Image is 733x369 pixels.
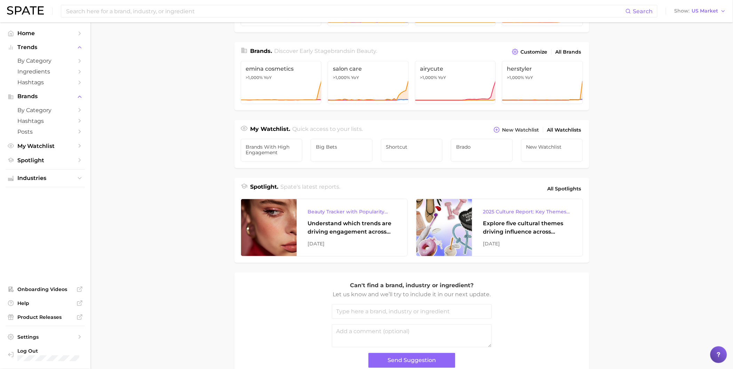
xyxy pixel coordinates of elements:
[280,183,340,195] h2: Spate's latest reports.
[525,75,533,80] span: YoY
[17,334,73,340] span: Settings
[6,55,85,66] a: by Category
[420,65,491,72] span: airycute
[246,144,297,155] span: Brands with High Engagement
[6,28,85,39] a: Home
[17,128,73,135] span: Posts
[7,6,44,15] img: SPATE
[456,144,508,150] span: Brado
[308,240,396,248] div: [DATE]
[386,144,438,150] span: Shortcut
[264,75,272,80] span: YoY
[6,105,85,116] a: by Category
[17,118,73,124] span: Hashtags
[250,125,290,135] h1: My Watchlist.
[554,47,583,57] a: All Brands
[332,304,492,319] input: Type here a brand, industry or ingredient
[274,48,377,54] span: Discover Early Stage brands in .
[526,144,578,150] span: New Watchlist
[548,184,581,193] span: All Spotlights
[451,139,513,162] a: Brado
[241,199,408,257] a: Beauty Tracker with Popularity IndexUnderstand which trends are driving engagement across platfor...
[416,199,583,257] a: 2025 Culture Report: Key Themes That Are Shaping Consumer DemandExplore five cultural themes driv...
[6,66,85,77] a: Ingredients
[351,75,359,80] span: YoY
[308,207,396,216] div: Beauty Tracker with Popularity Index
[17,300,73,306] span: Help
[675,9,690,13] span: Show
[415,61,496,104] a: airycute>1,000% YoY
[311,139,373,162] a: Big Bets
[6,91,85,102] button: Brands
[483,240,572,248] div: [DATE]
[521,139,583,162] a: New Watchlist
[6,141,85,151] a: My Watchlist
[333,75,350,80] span: >1,000%
[633,8,653,15] span: Search
[292,125,363,135] h2: Quick access to your lists.
[17,44,73,50] span: Trends
[521,49,548,55] span: Customize
[507,75,524,80] span: >1,000%
[17,93,73,100] span: Brands
[6,332,85,342] a: Settings
[692,9,718,13] span: US Market
[17,348,79,354] span: Log Out
[17,314,73,320] span: Product Releases
[547,127,581,133] span: All Watchlists
[381,139,443,162] a: Shortcut
[357,48,376,54] span: beauty
[6,126,85,137] a: Posts
[17,157,73,164] span: Spotlight
[673,7,728,16] button: ShowUS Market
[483,207,572,216] div: 2025 Culture Report: Key Themes That Are Shaping Consumer Demand
[250,183,279,195] h1: Spotlight.
[6,173,85,183] button: Industries
[510,47,549,57] button: Customize
[368,353,455,368] button: Send Suggestion
[308,219,396,236] div: Understand which trends are driving engagement across platforms in the skin, hair, makeup, and fr...
[507,65,578,72] span: herstyler
[492,125,541,135] button: New Watchlist
[333,65,404,72] span: salon care
[316,144,367,150] span: Big Bets
[241,61,322,104] a: emina cosmetics>1,000% YoY
[483,219,572,236] div: Explore five cultural themes driving influence across beauty, food, and pop culture.
[6,42,85,53] button: Trends
[502,127,539,133] span: New Watchlist
[6,284,85,295] a: Onboarding Videos
[6,346,85,363] a: Log out. Currently logged in with e-mail mturne02@kenvue.com.
[6,155,85,166] a: Spotlight
[6,116,85,126] a: Hashtags
[420,75,437,80] span: >1,000%
[17,79,73,86] span: Hashtags
[250,48,272,54] span: Brands .
[17,57,73,64] span: by Category
[17,68,73,75] span: Ingredients
[502,61,583,104] a: herstyler>1,000% YoY
[17,175,73,181] span: Industries
[65,5,626,17] input: Search here for a brand, industry, or ingredient
[17,143,73,149] span: My Watchlist
[328,61,409,104] a: salon care>1,000% YoY
[246,65,317,72] span: emina cosmetics
[6,77,85,88] a: Hashtags
[6,298,85,308] a: Help
[17,286,73,292] span: Onboarding Videos
[556,49,581,55] span: All Brands
[17,30,73,37] span: Home
[241,139,303,162] a: Brands with High Engagement
[332,290,492,299] p: Let us know and we’ll try to include it in our next update.
[438,75,446,80] span: YoY
[6,312,85,322] a: Product Releases
[332,281,492,290] p: Can't find a brand, industry or ingredient?
[545,125,583,135] a: All Watchlists
[246,75,263,80] span: >1,000%
[546,183,583,195] a: All Spotlights
[17,107,73,113] span: by Category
